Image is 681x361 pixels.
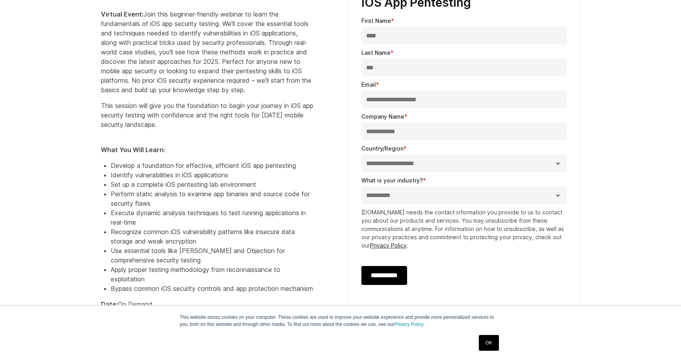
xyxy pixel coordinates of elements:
[361,113,404,120] span: Company Name
[111,208,314,227] li: Execute dynamic analysis techniques to test running applications in real-time
[361,177,423,184] span: What is your industry?
[361,81,376,88] span: Email
[111,246,314,265] li: Use essential tools like [PERSON_NAME] and Objection for comprehensive security testing
[101,146,165,154] strong: What You Will Learn:
[101,10,311,94] span: Join this beginner-friendly webinar to learn the fundamentals of iOS app security testing. We'll ...
[111,227,314,246] li: Recognize common iOS vulnerability patterns like insecure data storage and weak encryption
[361,208,567,249] p: [DOMAIN_NAME] needs the contact information you provide to us to contact you about our products a...
[101,300,314,309] p: On Demand
[111,284,314,293] li: Bypass common iOS security controls and app protection mechanism
[101,10,143,18] strong: Virtual Event:
[370,242,407,249] a: Privacy Policy
[101,102,313,128] span: This session will give you the foundation to begin your journey in iOS app security testing with ...
[111,180,314,189] li: Set up a complete iOS pentesting lab environment
[361,49,391,56] span: Last Name
[111,161,314,170] li: Develop a foundation for effective, efficient iOS app pentesting
[394,322,424,327] a: Privacy Policy.
[361,17,391,24] span: First Name
[180,314,501,328] p: This website stores cookies on your computer. These cookies are used to improve your website expe...
[111,170,314,180] li: Identify vulnerabilities in iOS applications
[111,265,314,284] li: Apply proper testing methodology from reconnaissance to exploitation
[361,145,404,152] span: Country/Region
[101,300,118,308] strong: Date:
[479,335,499,351] a: OK
[111,189,314,208] li: Perform static analysis to examine app binaries and source code for security flaws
